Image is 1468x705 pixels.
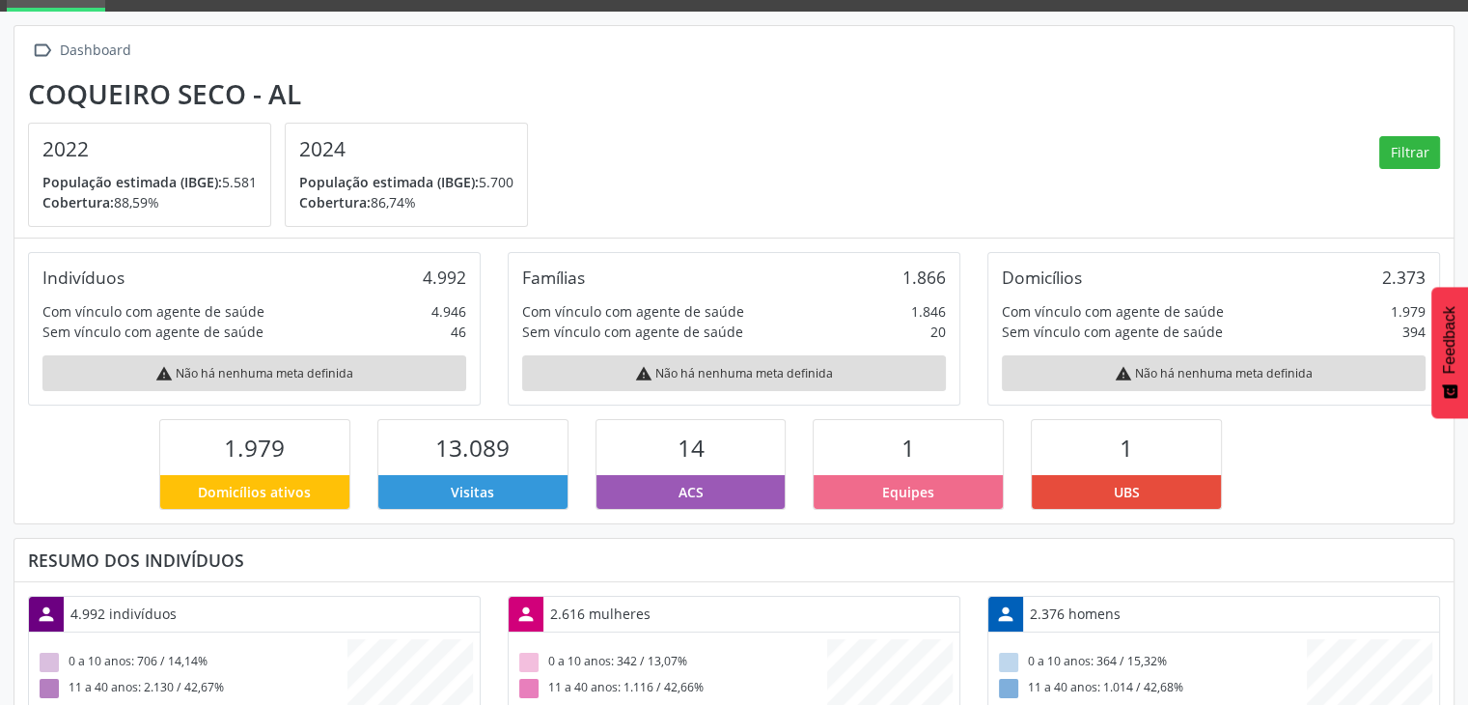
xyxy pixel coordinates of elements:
[1115,365,1132,382] i: warning
[42,193,114,211] span: Cobertura:
[42,137,257,161] h4: 2022
[635,365,652,382] i: warning
[679,482,704,502] span: ACS
[42,355,466,391] div: Não há nenhuma meta definida
[543,597,657,631] div: 2.616 mulheres
[42,173,222,191] span: População estimada (IBGE):
[1441,306,1458,374] span: Feedback
[28,37,134,65] a:  Dashboard
[36,650,347,676] div: 0 a 10 anos: 706 / 14,14%
[1002,355,1426,391] div: Não há nenhuma meta definida
[299,173,479,191] span: População estimada (IBGE):
[42,322,263,342] div: Sem vínculo com agente de saúde
[1431,287,1468,418] button: Feedback - Mostrar pesquisa
[28,78,541,110] div: Coqueiro Seco - AL
[882,482,934,502] span: Equipes
[1120,432,1133,464] span: 1
[522,322,743,342] div: Sem vínculo com agente de saúde
[299,172,513,192] p: 5.700
[64,597,183,631] div: 4.992 indivíduos
[522,355,946,391] div: Não há nenhuma meta definida
[36,604,57,625] i: person
[42,192,257,212] p: 88,59%
[902,267,946,288] div: 1.866
[678,432,705,464] span: 14
[1002,267,1082,288] div: Domicílios
[522,267,585,288] div: Famílias
[28,550,1440,571] div: Resumo dos indivíduos
[56,37,134,65] div: Dashboard
[911,301,946,322] div: 1.846
[995,604,1016,625] i: person
[1402,322,1426,342] div: 394
[1023,597,1127,631] div: 2.376 homens
[515,604,537,625] i: person
[901,432,915,464] span: 1
[431,301,466,322] div: 4.946
[1379,136,1440,169] button: Filtrar
[42,267,125,288] div: Indivíduos
[224,432,285,464] span: 1.979
[198,482,311,502] span: Domicílios ativos
[1382,267,1426,288] div: 2.373
[155,365,173,382] i: warning
[28,37,56,65] i: 
[299,137,513,161] h4: 2024
[1391,301,1426,322] div: 1.979
[1114,482,1140,502] span: UBS
[515,650,827,676] div: 0 a 10 anos: 342 / 13,07%
[451,482,494,502] span: Visitas
[299,192,513,212] p: 86,74%
[522,301,744,322] div: Com vínculo com agente de saúde
[995,676,1307,702] div: 11 a 40 anos: 1.014 / 42,68%
[995,650,1307,676] div: 0 a 10 anos: 364 / 15,32%
[451,322,466,342] div: 46
[423,267,466,288] div: 4.992
[435,432,510,464] span: 13.089
[42,172,257,192] p: 5.581
[42,301,264,322] div: Com vínculo com agente de saúde
[299,193,371,211] span: Cobertura:
[1002,301,1224,322] div: Com vínculo com agente de saúde
[930,322,946,342] div: 20
[36,676,347,702] div: 11 a 40 anos: 2.130 / 42,67%
[1002,322,1223,342] div: Sem vínculo com agente de saúde
[515,676,827,702] div: 11 a 40 anos: 1.116 / 42,66%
